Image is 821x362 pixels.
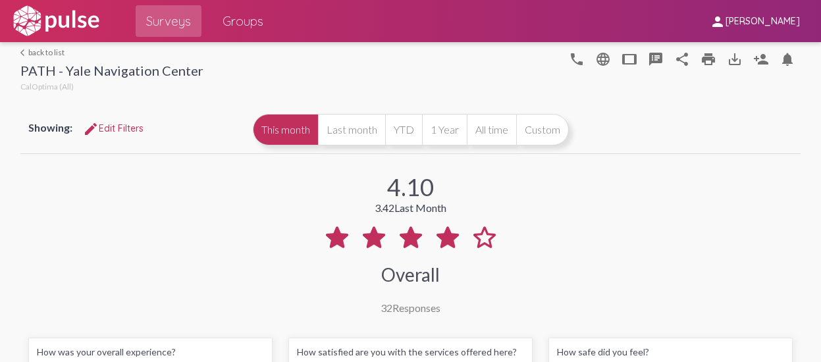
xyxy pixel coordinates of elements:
[381,263,440,286] div: Overall
[557,346,784,357] div: How safe did you feel?
[381,301,440,314] div: Responses
[590,45,616,72] button: language
[20,63,203,82] div: PATH - Yale Navigation Center
[72,116,154,140] button: Edit FiltersEdit Filters
[223,9,263,33] span: Groups
[726,16,800,28] span: [PERSON_NAME]
[710,14,726,30] mat-icon: person
[37,346,264,357] div: How was your overall experience?
[385,114,422,145] button: YTD
[569,51,585,67] mat-icon: language
[774,45,801,72] button: Bell
[701,51,716,67] mat-icon: print
[695,45,722,72] a: print
[387,172,434,201] div: 4.10
[699,9,810,33] button: [PERSON_NAME]
[11,5,101,38] img: white-logo.svg
[381,301,392,314] span: 32
[297,346,524,357] div: How satisfied are you with the services offered here?
[753,51,769,67] mat-icon: Person
[318,114,385,145] button: Last month
[722,45,748,72] button: Download
[20,47,203,57] a: back to list
[83,121,99,137] mat-icon: Edit Filters
[28,121,72,134] span: Showing:
[564,45,590,72] button: language
[674,51,690,67] mat-icon: Share
[727,51,743,67] mat-icon: Download
[422,114,467,145] button: 1 Year
[394,201,446,214] span: Last Month
[780,51,795,67] mat-icon: Bell
[669,45,695,72] button: Share
[622,51,637,67] mat-icon: tablet
[375,201,446,214] div: 3.42
[20,49,28,57] mat-icon: arrow_back_ios
[83,122,144,134] span: Edit Filters
[20,82,74,91] span: CalOptima (All)
[136,5,201,37] a: Surveys
[253,114,318,145] button: This month
[748,45,774,72] button: Person
[467,114,516,145] button: All time
[212,5,274,37] a: Groups
[146,9,191,33] span: Surveys
[648,51,664,67] mat-icon: speaker_notes
[616,45,643,72] button: tablet
[643,45,669,72] button: speaker_notes
[595,51,611,67] mat-icon: language
[516,114,569,145] button: Custom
